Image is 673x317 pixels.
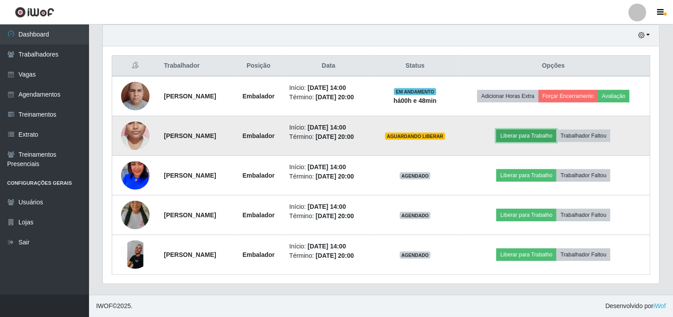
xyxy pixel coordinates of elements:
[164,211,216,219] strong: [PERSON_NAME]
[400,252,431,259] span: AGENDADO
[496,130,556,142] button: Liberar para Trabalho
[316,252,354,259] time: [DATE] 20:00
[289,123,368,132] li: Início:
[289,132,368,142] li: Término:
[284,56,373,77] th: Data
[289,163,368,172] li: Início:
[96,301,133,311] span: © 2025 .
[373,56,457,77] th: Status
[316,212,354,219] time: [DATE] 20:00
[308,243,346,250] time: [DATE] 14:00
[121,104,150,167] img: 1713530929914.jpeg
[243,132,275,139] strong: Embalador
[289,242,368,251] li: Início:
[556,130,610,142] button: Trabalhador Faltou
[121,77,150,115] img: 1708352184116.jpeg
[316,133,354,140] time: [DATE] 20:00
[164,172,216,179] strong: [PERSON_NAME]
[308,163,346,171] time: [DATE] 14:00
[400,212,431,219] span: AGENDADO
[394,88,436,95] span: EM ANDAMENTO
[556,169,610,182] button: Trabalhador Faltou
[289,172,368,181] li: Término:
[233,56,284,77] th: Posição
[164,251,216,258] strong: [PERSON_NAME]
[243,172,275,179] strong: Embalador
[605,301,666,311] span: Desenvolvido por
[15,7,54,18] img: CoreUI Logo
[121,190,150,240] img: 1744320952453.jpeg
[121,240,150,269] img: 1753549849185.jpeg
[96,302,113,309] span: IWOF
[496,169,556,182] button: Liberar para Trabalho
[496,209,556,221] button: Liberar para Trabalho
[308,124,346,131] time: [DATE] 14:00
[158,56,233,77] th: Trabalhador
[556,209,610,221] button: Trabalhador Faltou
[393,97,437,104] strong: há 00 h e 48 min
[121,145,150,207] img: 1736158930599.jpeg
[289,211,368,221] li: Término:
[598,90,629,102] button: Avaliação
[164,132,216,139] strong: [PERSON_NAME]
[289,93,368,102] li: Término:
[289,202,368,211] li: Início:
[556,248,610,261] button: Trabalhador Faltou
[477,90,538,102] button: Adicionar Horas Extra
[308,84,346,91] time: [DATE] 14:00
[243,93,275,100] strong: Embalador
[164,93,216,100] strong: [PERSON_NAME]
[243,211,275,219] strong: Embalador
[243,251,275,258] strong: Embalador
[400,172,431,179] span: AGENDADO
[289,251,368,260] li: Término:
[653,302,666,309] a: iWof
[457,56,650,77] th: Opções
[316,93,354,101] time: [DATE] 20:00
[385,133,445,140] span: AGUARDANDO LIBERAR
[308,203,346,210] time: [DATE] 14:00
[539,90,598,102] button: Forçar Encerramento
[496,248,556,261] button: Liberar para Trabalho
[289,83,368,93] li: Início:
[316,173,354,180] time: [DATE] 20:00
